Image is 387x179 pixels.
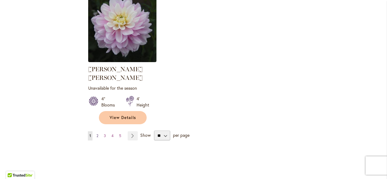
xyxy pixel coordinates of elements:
[5,157,22,174] iframe: Launch Accessibility Center
[104,133,106,138] span: 3
[173,132,190,138] span: per page
[99,111,147,124] a: View Details
[102,131,107,140] a: 3
[88,65,143,81] a: [PERSON_NAME] [PERSON_NAME]
[88,85,156,91] p: Unavailable for the season
[137,96,149,108] div: 4' Height
[110,131,115,140] a: 4
[89,133,91,138] span: 1
[110,115,136,120] span: View Details
[111,133,114,138] span: 4
[96,133,98,138] span: 2
[118,131,123,140] a: 5
[95,131,100,140] a: 2
[119,133,121,138] span: 5
[88,58,156,63] a: Charlotte Mae
[101,96,118,108] div: 4" Blooms
[140,132,151,138] span: Show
